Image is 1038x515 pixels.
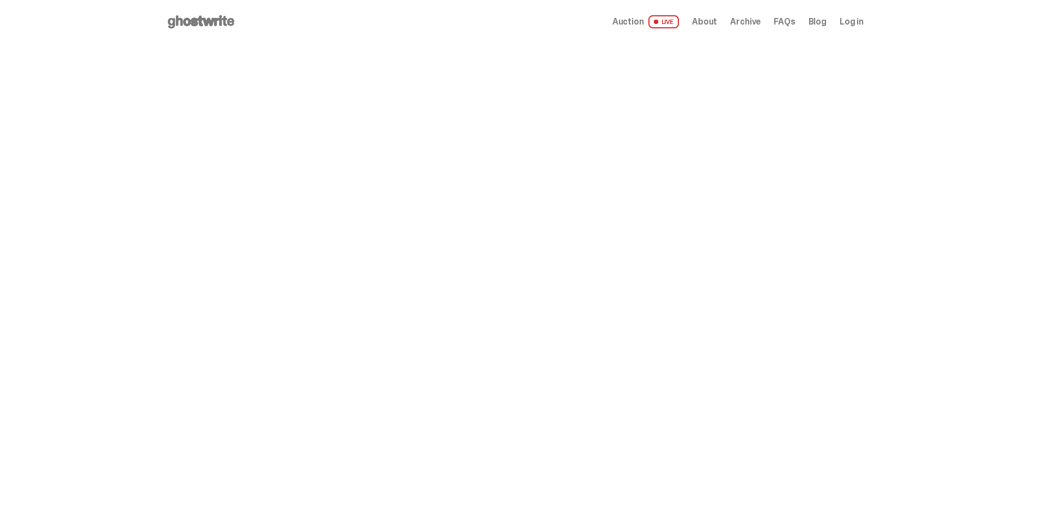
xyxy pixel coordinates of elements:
a: FAQs [774,17,795,26]
span: LIVE [648,15,679,28]
a: Blog [809,17,827,26]
a: Archive [730,17,761,26]
span: Auction [612,17,644,26]
a: Log in [840,17,864,26]
a: About [692,17,717,26]
a: Auction LIVE [612,15,679,28]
